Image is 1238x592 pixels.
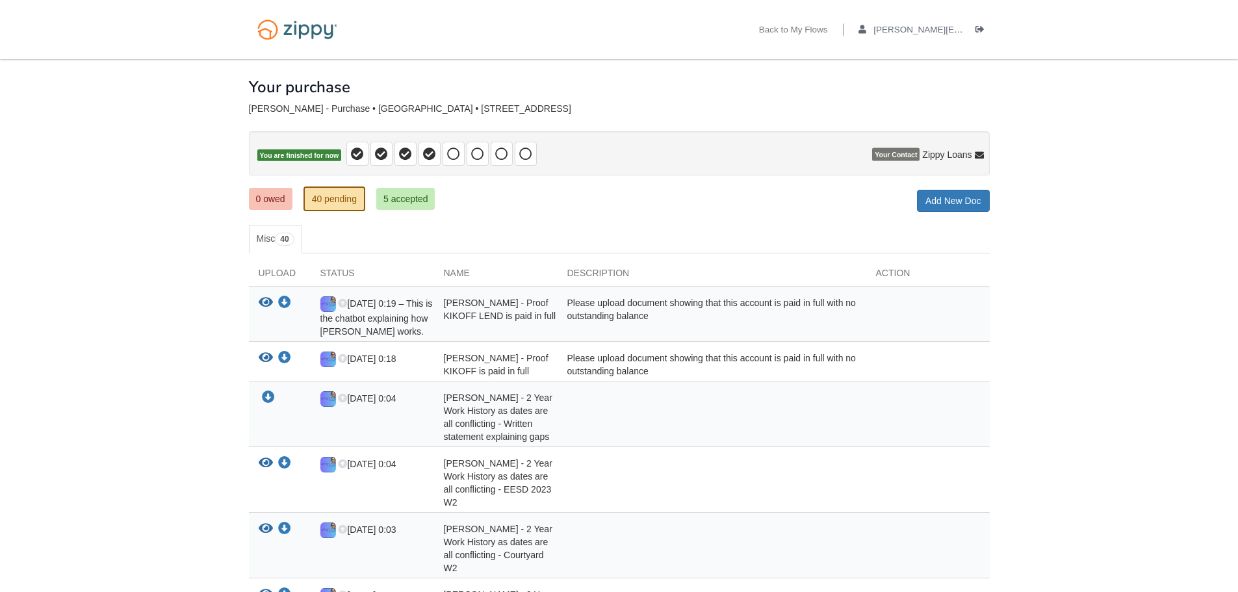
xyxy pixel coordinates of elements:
[259,522,273,536] button: View Sarah Nolan - 2 Year Work History as dates are all conflicting - Courtyard W2
[303,187,365,211] a: 40 pending
[444,393,552,442] span: [PERSON_NAME] - 2 Year Work History as dates are all conflicting - Written statement explaining gaps
[975,25,990,38] a: Log out
[249,266,311,286] div: Upload
[320,298,433,337] span: [DATE] 0:19 – This is the chatbot explaining how [PERSON_NAME] works.
[444,298,556,321] span: [PERSON_NAME] - Proof KIKOFF LEND is paid in full
[872,148,920,161] span: Your Contact
[338,459,396,469] span: [DATE] 0:04
[259,457,273,470] button: View Sarah Nolan - 2 Year Work History as dates are all conflicting - EESD 2023 W2
[278,524,291,535] a: Download Sarah Nolan - 2 Year Work History as dates are all conflicting - Courtyard W2
[320,457,336,472] img: Upload Icon
[311,266,434,286] div: Status
[444,524,552,573] span: [PERSON_NAME] - 2 Year Work History as dates are all conflicting - Courtyard W2
[249,188,292,210] a: 0 owed
[558,352,866,378] div: Please upload document showing that this account is paid in full with no outstanding balance
[249,79,350,96] h1: Your purchase
[275,233,294,246] span: 40
[759,25,828,38] a: Back to My Flows
[278,459,291,469] a: Download Sarah Nolan - 2 Year Work History as dates are all conflicting - EESD 2023 W2
[262,393,275,403] a: Download Sarah Nolan - 2 Year Work History as dates are all conflicting - Written statement expla...
[320,296,336,312] img: Upload Icon
[873,25,1167,34] span: nolan.sarah@mail.com
[558,266,866,286] div: Description
[320,391,336,407] img: Upload Icon
[444,353,548,376] span: [PERSON_NAME] - Proof KIKOFF is paid in full
[338,393,396,404] span: [DATE] 0:04
[320,352,336,367] img: Upload Icon
[922,148,972,161] span: Zippy Loans
[259,296,273,310] button: View Sarah Nolan - Proof KIKOFF LEND is paid in full
[249,103,990,114] div: [PERSON_NAME] - Purchase • [GEOGRAPHIC_DATA] • [STREET_ADDRESS]
[320,522,336,538] img: Upload Icon
[866,266,990,286] div: Action
[338,524,396,535] span: [DATE] 0:03
[444,458,552,508] span: [PERSON_NAME] - 2 Year Work History as dates are all conflicting - EESD 2023 W2
[278,298,291,309] a: Download Sarah Nolan - Proof KIKOFF LEND is paid in full
[257,149,342,162] span: You are finished for now
[917,190,990,212] a: Add New Doc
[259,352,273,365] button: View Sarah Nolan - Proof KIKOFF is paid in full
[376,188,435,210] a: 5 accepted
[558,296,866,338] div: Please upload document showing that this account is paid in full with no outstanding balance
[249,13,346,46] img: Logo
[858,25,1167,38] a: edit profile
[278,354,291,364] a: Download Sarah Nolan - Proof KIKOFF is paid in full
[434,266,558,286] div: Name
[249,225,302,253] a: Misc
[338,354,396,364] span: [DATE] 0:18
